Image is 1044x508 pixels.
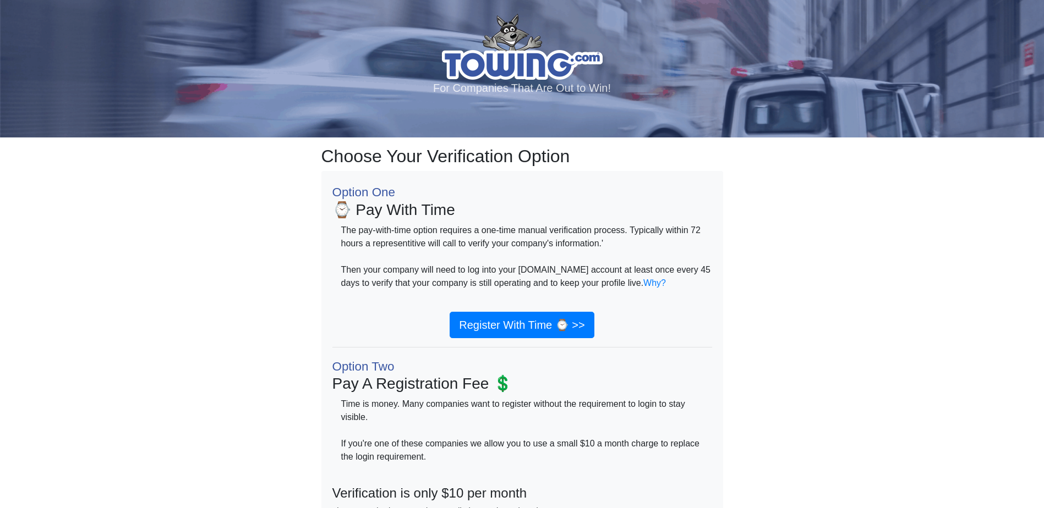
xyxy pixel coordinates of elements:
a: Why? [643,278,666,288]
img: logo [442,14,603,80]
p: For Companies That Are Out to Win! [14,80,1030,96]
h2: Choose Your Verification Option [321,146,723,167]
h3: ⌚ Pay With Time [332,182,712,219]
p: The pay-with-time option requires a one-time manual verification process. Typically within 72 hou... [341,224,712,303]
h3: Pay A Registration Fee 💲 [332,356,712,393]
small: Option One [332,185,396,199]
p: Time is money. Many companies want to register without the requirement to login to stay visible. ... [341,397,712,477]
a: Register With Time ⌚ >> [450,312,594,338]
small: Option Two [332,360,395,373]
